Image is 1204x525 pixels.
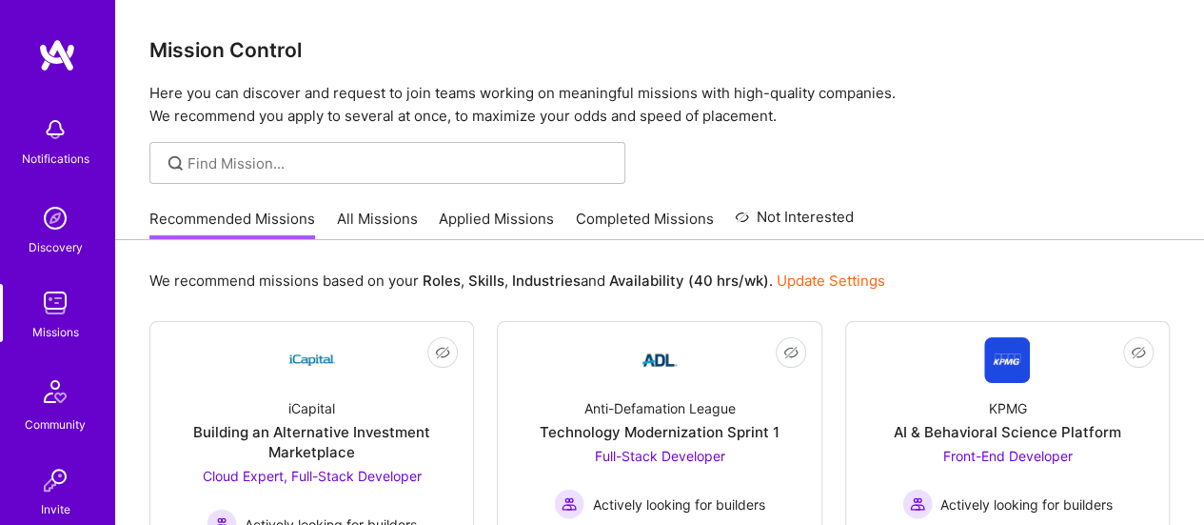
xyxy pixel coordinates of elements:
b: Skills [468,272,504,290]
b: Industries [512,272,581,290]
div: iCapital [288,398,335,418]
img: Company Logo [984,337,1030,383]
i: icon SearchGrey [165,152,187,174]
img: bell [36,111,74,149]
img: Company Logo [289,337,335,383]
span: Cloud Expert, Full-Stack Developer [203,468,422,484]
img: Actively looking for builders [902,489,933,519]
p: Here you can discover and request to join teams working on meaningful missions with high-quality ... [149,82,1170,128]
a: Completed Missions [576,209,714,240]
img: logo [38,38,76,72]
span: Full-Stack Developer [594,448,724,464]
p: We recommend missions based on your , , and . [149,271,885,291]
div: KPMG [988,398,1026,418]
i: icon EyeClosed [1131,345,1146,360]
div: Community [25,414,86,434]
a: Update Settings [777,272,885,290]
div: Missions [32,322,79,342]
img: Community [32,369,78,414]
div: Anti-Defamation League [583,398,735,418]
img: discovery [36,199,74,237]
img: Actively looking for builders [554,489,584,519]
h3: Mission Control [149,38,1170,62]
img: teamwork [36,284,74,322]
a: Company LogoAnti-Defamation LeagueTechnology Modernization Sprint 1Full-Stack Developer Actively ... [513,337,805,520]
b: Roles [423,272,461,290]
b: Availability (40 hrs/wk) [609,272,769,290]
span: Actively looking for builders [592,495,764,515]
div: AI & Behavioral Science Platform [894,422,1121,442]
img: Company Logo [637,337,682,383]
a: Not Interested [735,206,854,240]
input: Find Mission... [188,153,611,173]
div: Discovery [29,237,83,257]
span: Front-End Developer [942,448,1072,464]
i: icon EyeClosed [783,345,799,360]
div: Invite [41,499,70,519]
div: Notifications [22,149,89,169]
div: Technology Modernization Sprint 1 [540,422,780,442]
img: Invite [36,461,74,499]
a: Applied Missions [439,209,554,240]
div: Building an Alternative Investment Marketplace [166,422,458,462]
a: All Missions [337,209,418,240]
a: Recommended Missions [149,209,315,240]
span: Actively looking for builders [940,495,1113,515]
i: icon EyeClosed [435,345,450,360]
